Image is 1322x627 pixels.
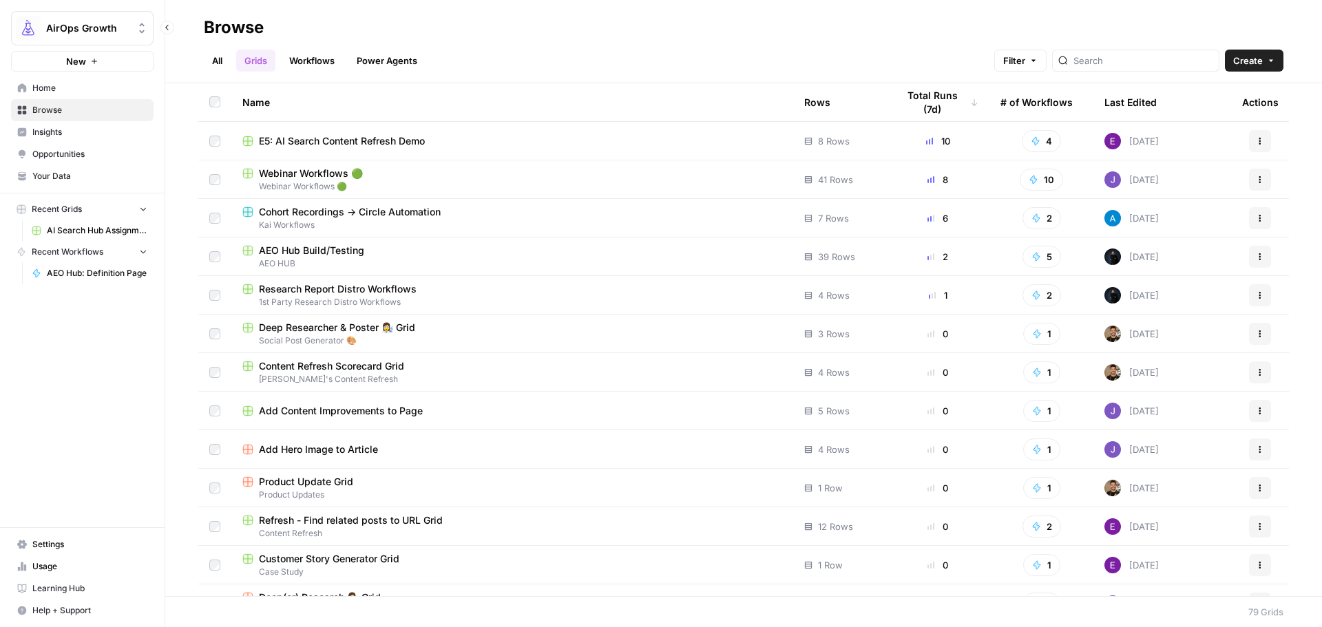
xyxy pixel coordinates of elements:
div: [DATE] [1104,248,1159,265]
span: Help + Support [32,604,147,617]
img: tb834r7wcu795hwbtepf06oxpmnl [1104,518,1121,535]
span: Recent Workflows [32,246,103,258]
a: Customer Story Generator GridCase Study [242,552,782,578]
img: o3cqybgnmipr355j8nz4zpq1mc6x [1104,210,1121,226]
span: Filter [1003,54,1025,67]
a: AEO Hub: Definition Page [25,262,154,284]
div: [DATE] [1104,595,1159,612]
a: Cohort Recordings -> Circle AutomationKai Workflows [242,205,782,231]
button: 2 [1022,207,1061,229]
span: Add Hero Image to Article [259,443,378,456]
button: 1 [1023,400,1060,422]
img: ubsf4auoma5okdcylokeqxbo075l [1104,441,1121,458]
span: 41 Rows [818,173,853,187]
div: 0 [897,365,978,379]
span: Browse [32,104,147,116]
span: Home [32,82,147,94]
div: Last Edited [1104,83,1157,121]
a: Usage [11,555,154,577]
a: AI Search Hub Assignments [25,220,154,242]
a: Add Content Improvements to Page [242,404,782,418]
img: tb834r7wcu795hwbtepf06oxpmnl [1104,133,1121,149]
span: AirOps Growth [46,21,129,35]
button: 1 [1023,554,1060,576]
div: # of Workflows [1000,83,1073,121]
a: Learning Hub [11,577,154,599]
span: Webinar Workflows 🟢 [259,167,363,180]
a: Product Update GridProduct Updates [242,475,782,501]
span: AEO HUB [242,257,782,270]
a: Add Hero Image to Article [242,443,782,456]
div: Name [242,83,782,121]
div: 0 [897,327,978,341]
button: Recent Grids [11,199,154,220]
button: 1 [1023,477,1060,499]
span: 7 Rows [818,211,849,225]
span: Content Refresh Scorecard Grid [259,359,404,373]
span: 4 Rows [818,443,850,456]
div: 0 [897,443,978,456]
img: ubsf4auoma5okdcylokeqxbo075l [1104,595,1121,612]
a: Power Agents [348,50,426,72]
div: [DATE] [1104,171,1159,188]
span: 4 Rows [818,288,850,302]
img: ubsf4auoma5okdcylokeqxbo075l [1104,171,1121,188]
span: Add Content Improvements to Page [259,404,423,418]
div: 0 [897,520,978,533]
span: Insights [32,126,147,138]
div: 0 [897,558,978,572]
a: AEO Hub Build/TestingAEO HUB [242,244,782,270]
span: Learning Hub [32,582,147,595]
button: Help + Support [11,599,154,621]
span: Deep Researcher & Poster 👩‍🔬 Grid [259,321,415,334]
a: E5: AI Search Content Refresh Demo [242,134,782,148]
span: Deep(er) Research 👩‍🔬 Grid [259,591,381,604]
span: Content Refresh [242,527,782,540]
div: [DATE] [1104,210,1159,226]
button: New [11,51,154,72]
span: AEO Hub: Definition Page [47,267,147,279]
span: Webinar Workflows 🟢 [242,180,782,193]
a: Deep(er) Research 👩‍🔬 GridDeep(er) Research 🕵️‍♀️ [242,591,782,617]
div: [DATE] [1104,441,1159,458]
a: Workflows [281,50,343,72]
button: Recent Workflows [11,242,154,262]
div: 0 [897,481,978,495]
div: Rows [804,83,830,121]
button: 2 [1022,516,1061,538]
div: [DATE] [1104,518,1159,535]
a: Your Data [11,165,154,187]
span: E5: AI Search Content Refresh Demo [259,134,425,148]
a: Research Report Distro Workflows1st Party Research Distro Workflows [242,282,782,308]
span: 1st Party Research Distro Workflows [242,296,782,308]
span: 5 Rows [818,404,850,418]
span: 39 Rows [818,250,855,264]
span: 4 Rows [818,365,850,379]
span: Cohort Recordings -> Circle Automation [259,205,441,219]
a: Opportunities [11,143,154,165]
span: AEO Hub Build/Testing [259,244,364,257]
span: Product Updates [242,489,782,501]
span: Opportunities [32,148,147,160]
span: 12 Rows [818,520,853,533]
input: Search [1073,54,1213,67]
span: AI Search Hub Assignments [47,224,147,237]
button: 4 [1022,130,1061,152]
a: Webinar Workflows 🟢Webinar Workflows 🟢 [242,167,782,193]
div: 6 [897,211,978,225]
span: 3 Rows [818,327,850,341]
span: Social Post Generator 🎨 [242,334,782,347]
img: 36rz0nf6lyfqsoxlb67712aiq2cf [1104,326,1121,342]
span: Your Data [32,170,147,182]
button: 1 [1023,438,1060,460]
div: [DATE] [1104,326,1159,342]
div: [DATE] [1104,557,1159,573]
a: Refresh - Find related posts to URL GridContent Refresh [242,513,782,540]
span: Refresh - Find related posts to URL Grid [259,513,443,527]
button: Workspace: AirOps Growth [11,11,154,45]
button: 10 [1020,169,1063,191]
span: Research Report Distro Workflows [259,282,417,296]
button: Filter [994,50,1047,72]
img: mae98n22be7w2flmvint2g1h8u9g [1104,287,1121,304]
span: Recent Grids [32,203,82,215]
